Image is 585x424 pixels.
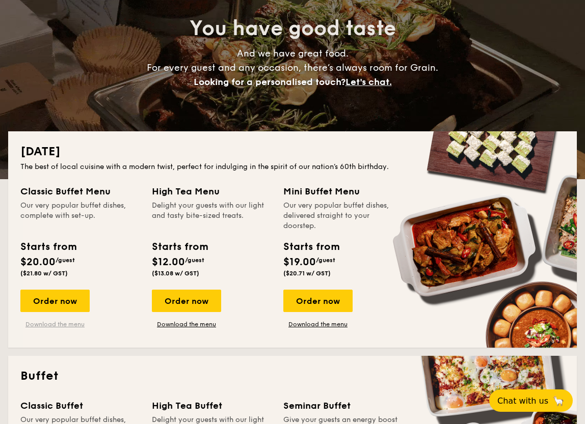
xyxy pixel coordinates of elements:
[489,389,573,412] button: Chat with us🦙
[20,184,140,199] div: Classic Buffet Menu
[20,162,565,172] div: The best of local cuisine with a modern twist, perfect for indulging in the spirit of our nation’...
[283,320,353,328] a: Download the menu
[152,256,185,268] span: $12.00
[552,395,565,407] span: 🦙
[20,256,56,268] span: $20.00
[20,239,76,255] div: Starts from
[283,184,403,199] div: Mini Buffet Menu
[20,320,90,328] a: Download the menu
[283,270,331,277] span: ($20.71 w/ GST)
[194,76,345,88] span: Looking for a personalised touch?
[20,144,565,160] h2: [DATE]
[152,239,207,255] div: Starts from
[20,290,90,312] div: Order now
[497,396,548,406] span: Chat with us
[185,257,204,264] span: /guest
[283,290,353,312] div: Order now
[190,16,396,41] span: You have good taste
[152,270,199,277] span: ($13.08 w/ GST)
[20,368,565,384] h2: Buffet
[316,257,335,264] span: /guest
[283,239,339,255] div: Starts from
[20,201,140,231] div: Our very popular buffet dishes, complete with set-up.
[20,270,68,277] span: ($21.80 w/ GST)
[152,184,271,199] div: High Tea Menu
[152,320,221,328] a: Download the menu
[283,399,403,413] div: Seminar Buffet
[283,201,403,231] div: Our very popular buffet dishes, delivered straight to your doorstep.
[152,399,271,413] div: High Tea Buffet
[147,48,438,88] span: And we have great food. For every guest and any occasion, there’s always room for Grain.
[152,290,221,312] div: Order now
[283,256,316,268] span: $19.00
[345,76,392,88] span: Let's chat.
[56,257,75,264] span: /guest
[152,201,271,231] div: Delight your guests with our light and tasty bite-sized treats.
[20,399,140,413] div: Classic Buffet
